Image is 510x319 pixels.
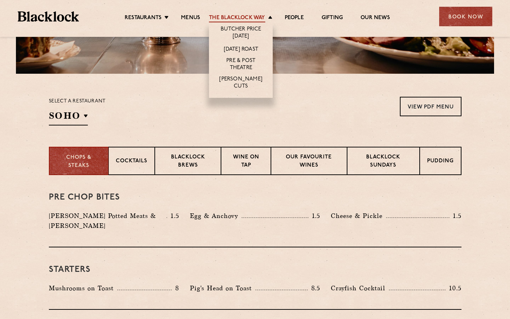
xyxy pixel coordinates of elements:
[125,15,161,22] a: Restaurants
[446,284,461,293] p: 10.5
[224,46,258,54] a: [DATE] Roast
[216,57,266,72] a: Pre & Post Theatre
[57,154,101,170] p: Chops & Steaks
[216,26,266,41] a: Butcher Price [DATE]
[400,97,461,116] a: View PDF Menu
[209,15,265,22] a: The Blacklock Way
[49,283,117,293] p: Mushrooms on Toast
[162,153,214,170] p: Blacklock Brews
[190,211,242,221] p: Egg & Anchovy
[427,157,454,166] p: Pudding
[439,7,492,26] div: Book Now
[355,153,412,170] p: Blacklock Sundays
[49,211,167,231] p: [PERSON_NAME] Potted Meats & [PERSON_NAME]
[49,97,106,106] p: Select a restaurant
[322,15,343,22] a: Gifting
[49,193,461,202] h3: Pre Chop Bites
[278,153,340,170] p: Our favourite wines
[331,211,386,221] p: Cheese & Pickle
[116,157,147,166] p: Cocktails
[308,284,321,293] p: 8.5
[172,284,179,293] p: 8
[228,153,263,170] p: Wine on Tap
[308,211,321,220] p: 1.5
[49,265,461,274] h3: Starters
[449,211,461,220] p: 1.5
[18,11,79,22] img: BL_Textured_Logo-footer-cropped.svg
[181,15,200,22] a: Menus
[167,211,179,220] p: 1.5
[285,15,304,22] a: People
[190,283,255,293] p: Pig's Head on Toast
[49,110,88,125] h2: SOHO
[216,76,266,91] a: [PERSON_NAME] Cuts
[331,283,389,293] p: Crayfish Cocktail
[361,15,390,22] a: Our News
